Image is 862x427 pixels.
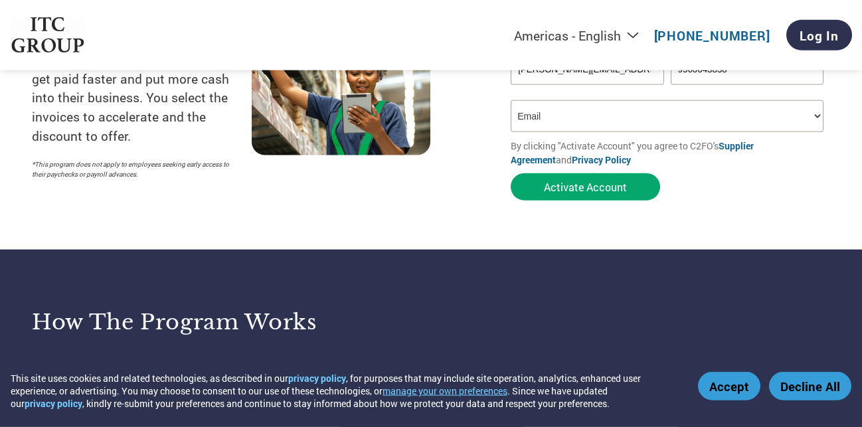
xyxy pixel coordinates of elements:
h3: How the program works [32,309,414,335]
a: [PHONE_NUMBER] [654,27,770,44]
a: privacy policy [25,397,82,410]
p: By clicking "Activate Account" you agree to C2FO's and [511,139,830,167]
button: Decline All [769,372,851,400]
a: privacy policy [288,372,346,384]
button: Accept [698,372,760,400]
a: Supplier Agreement [511,139,754,166]
button: manage your own preferences [383,384,507,397]
div: This site uses cookies and related technologies, as described in our , for purposes that may incl... [11,372,679,410]
a: Privacy Policy [572,153,631,166]
img: ITC Group [10,17,86,54]
p: Suppliers choose C2FO and the to get paid faster and put more cash into their business. You selec... [32,31,252,146]
div: Inavlid Phone Number [671,86,824,95]
a: Log In [786,20,852,50]
p: *This program does not apply to employees seeking early access to their paychecks or payroll adva... [32,159,238,179]
button: Activate Account [511,173,660,201]
img: supply chain worker [252,25,430,155]
div: Inavlid Email Address [511,86,664,95]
